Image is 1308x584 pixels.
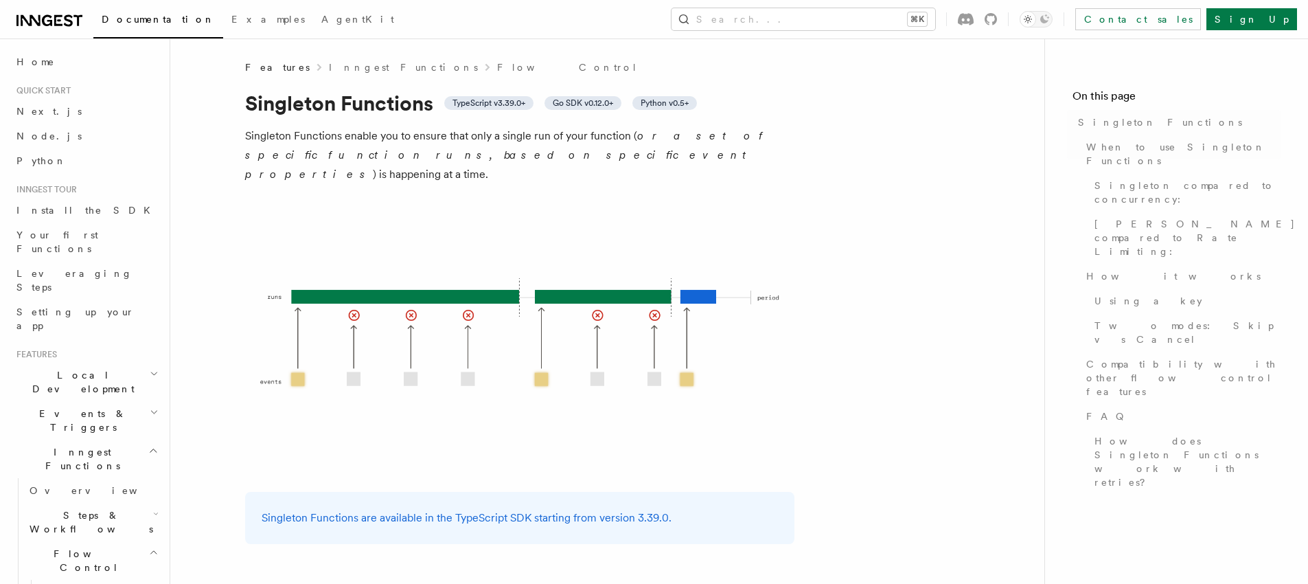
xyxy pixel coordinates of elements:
span: Steps & Workflows [24,508,153,536]
a: Compatibility with other flow control features [1081,352,1281,404]
span: [PERSON_NAME] compared to Rate Limiting: [1094,217,1296,258]
a: Your first Functions [11,223,161,261]
button: Toggle dark mode [1020,11,1053,27]
a: Contact sales [1075,8,1201,30]
span: Inngest Functions [11,445,148,473]
span: Inngest tour [11,184,77,195]
button: Inngest Functions [11,440,161,478]
span: Singleton Functions [1078,115,1242,129]
span: Flow Control [24,547,149,574]
p: Singleton Functions are available in the TypeScript SDK starting from version 3.39.0. [262,508,778,528]
span: Home [16,55,55,69]
button: Steps & Workflows [24,503,161,541]
span: Compatibility with other flow control features [1086,357,1281,398]
span: Install the SDK [16,205,159,216]
a: Overview [24,478,161,503]
a: Python [11,148,161,173]
span: Events & Triggers [11,407,150,434]
span: Examples [231,14,305,25]
span: Two modes: Skip vs Cancel [1094,319,1281,346]
button: Flow Control [24,541,161,580]
button: Search...⌘K [672,8,935,30]
a: Using a key [1089,289,1281,313]
h1: Singleton Functions [245,91,794,115]
a: AgentKit [313,4,402,37]
a: Home [11,49,161,74]
span: Setting up your app [16,306,135,331]
a: FAQ [1081,404,1281,429]
a: Node.js [11,124,161,148]
a: Singleton compared to concurrency: [1089,173,1281,212]
a: Singleton Functions [1072,110,1281,135]
a: Next.js [11,99,161,124]
span: How it works [1086,269,1261,283]
span: Using a key [1094,294,1202,308]
span: How does Singleton Functions work with retries? [1094,434,1281,489]
span: Python v0.5+ [641,98,689,109]
a: When to use Singleton Functions [1081,135,1281,173]
a: Flow Control [497,60,638,74]
a: Install the SDK [11,198,161,223]
span: Your first Functions [16,229,98,254]
button: Local Development [11,363,161,401]
span: Features [245,60,310,74]
kbd: ⌘K [908,12,927,26]
span: Local Development [11,368,150,396]
button: Events & Triggers [11,401,161,440]
a: How it works [1081,264,1281,289]
span: Leveraging Steps [16,268,133,293]
span: Features [11,349,57,360]
a: Documentation [93,4,223,38]
a: Sign Up [1206,8,1297,30]
span: Quick start [11,85,71,96]
a: [PERSON_NAME] compared to Rate Limiting: [1089,212,1281,264]
span: Go SDK v0.12.0+ [553,98,613,109]
span: Singleton compared to concurrency: [1094,179,1281,206]
a: Two modes: Skip vs Cancel [1089,313,1281,352]
a: Inngest Functions [329,60,478,74]
span: Next.js [16,106,82,117]
span: Node.js [16,131,82,142]
span: TypeScript v3.39.0+ [452,98,525,109]
em: or a set of specific function runs, based on specific event properties [245,129,769,181]
a: Setting up your app [11,300,161,338]
span: When to use Singleton Functions [1086,140,1281,168]
span: Documentation [102,14,215,25]
span: AgentKit [321,14,394,25]
span: FAQ [1086,409,1131,423]
span: Python [16,155,67,166]
img: Singleton Functions only process one run at a time. [245,201,794,475]
p: Singleton Functions enable you to ensure that only a single run of your function ( ) is happening... [245,126,794,184]
a: Leveraging Steps [11,261,161,300]
a: Examples [223,4,313,37]
h4: On this page [1072,88,1281,110]
a: How does Singleton Functions work with retries? [1089,429,1281,495]
span: Overview [30,485,171,496]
